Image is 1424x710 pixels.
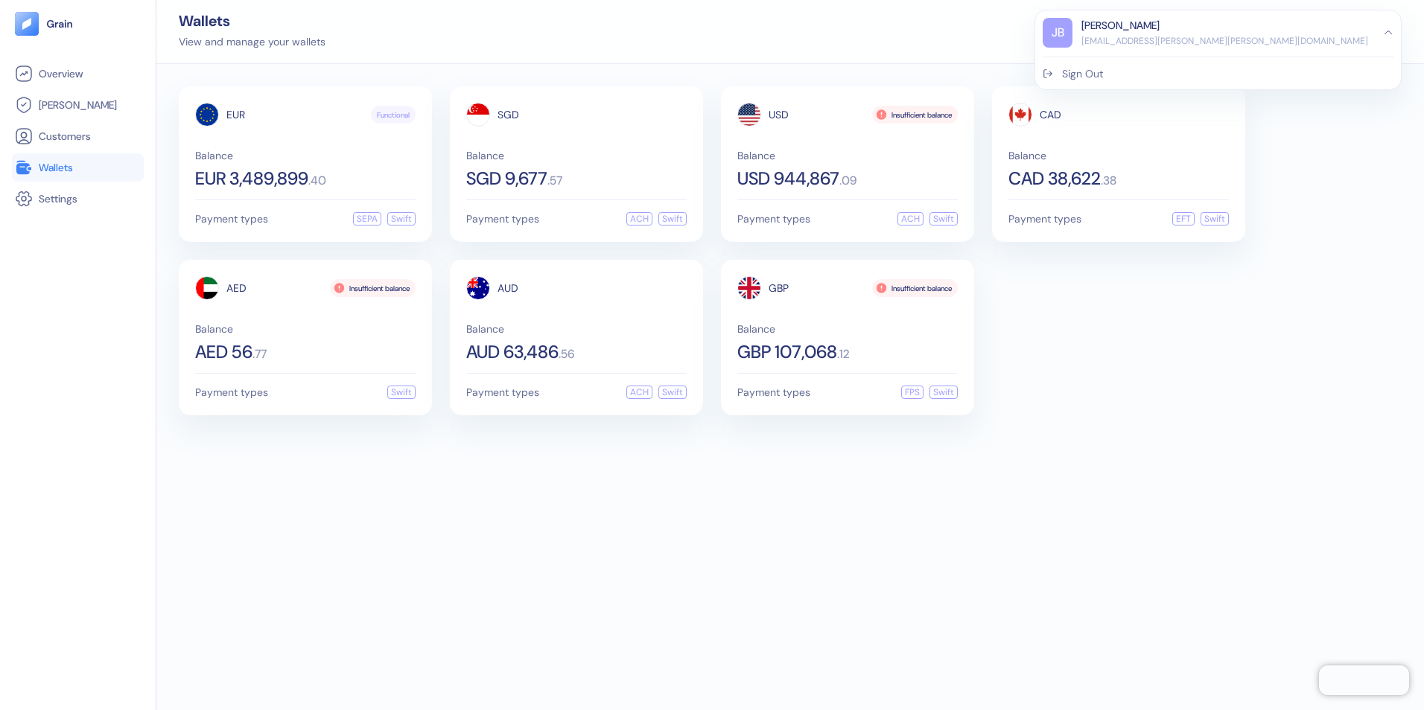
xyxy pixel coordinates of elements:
span: GBP [769,283,789,293]
span: USD 944,867 [737,170,839,188]
a: Overview [15,65,141,83]
a: Settings [15,190,141,208]
span: . 77 [252,348,267,360]
div: JB [1043,18,1072,48]
span: . 09 [839,175,856,187]
span: . 56 [559,348,574,360]
span: Payment types [737,214,810,224]
a: Customers [15,127,141,145]
div: [EMAIL_ADDRESS][PERSON_NAME][PERSON_NAME][DOMAIN_NAME] [1081,34,1368,48]
span: Payment types [195,387,268,397]
span: [PERSON_NAME] [39,97,117,112]
iframe: Chatra live chat [1319,665,1409,695]
div: Swift [1201,212,1229,226]
span: CAD 38,622 [1008,170,1101,188]
span: . 12 [837,348,850,360]
span: Balance [737,324,958,334]
div: FPS [901,386,924,399]
span: Customers [39,129,91,144]
span: AUD 63,486 [466,343,559,361]
span: Payment types [195,214,268,224]
span: Payment types [1008,214,1081,224]
div: Wallets [179,13,325,28]
span: AED [226,283,247,293]
span: Overview [39,66,83,81]
span: SGD [498,109,519,120]
div: Insufficient balance [872,106,958,124]
div: Swift [387,386,416,399]
span: Balance [195,150,416,161]
div: ACH [626,212,652,226]
span: Balance [466,150,687,161]
span: Payment types [466,387,539,397]
span: GBP 107,068 [737,343,837,361]
span: AED 56 [195,343,252,361]
div: Swift [929,386,958,399]
span: Balance [1008,150,1229,161]
span: . 38 [1101,175,1116,187]
span: Payment types [737,387,810,397]
span: Settings [39,191,77,206]
span: SGD 9,677 [466,170,547,188]
div: EFT [1172,212,1195,226]
div: SEPA [353,212,381,226]
div: Insufficient balance [330,279,416,297]
span: Functional [377,109,410,121]
span: Balance [466,324,687,334]
span: USD [769,109,789,120]
span: CAD [1040,109,1061,120]
div: Swift [658,386,687,399]
span: EUR 3,489,899 [195,170,308,188]
a: [PERSON_NAME] [15,96,141,114]
div: Sign Out [1062,66,1103,82]
img: logo [46,19,74,29]
span: AUD [498,283,518,293]
span: Balance [737,150,958,161]
img: logo-tablet-V2.svg [15,12,39,36]
span: EUR [226,109,245,120]
span: . 40 [308,175,326,187]
div: ACH [626,386,652,399]
div: View and manage your wallets [179,34,325,50]
a: Wallets [15,159,141,176]
div: [PERSON_NAME] [1081,18,1160,33]
span: Balance [195,324,416,334]
div: Insufficient balance [872,279,958,297]
div: Swift [387,212,416,226]
div: Swift [929,212,958,226]
span: Wallets [39,160,73,175]
span: Payment types [466,214,539,224]
div: ACH [897,212,924,226]
div: Swift [658,212,687,226]
span: . 57 [547,175,562,187]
